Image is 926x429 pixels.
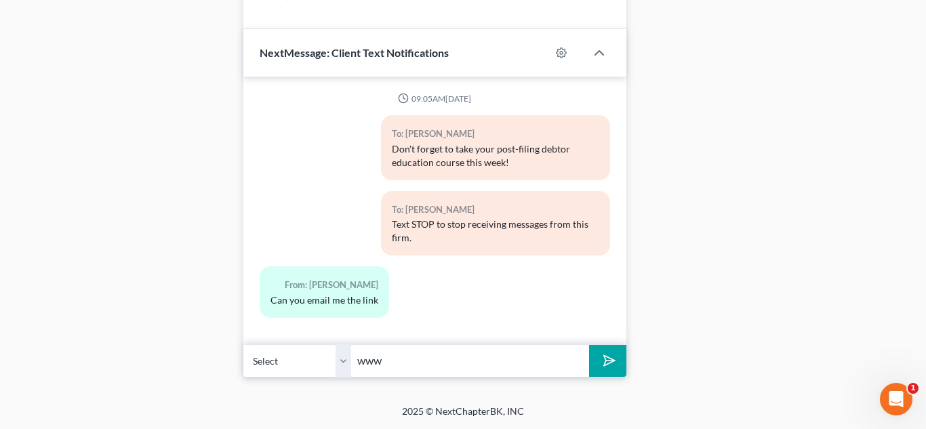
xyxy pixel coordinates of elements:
div: Text STOP to stop receiving messages from this firm. [392,218,599,245]
div: To: [PERSON_NAME] [392,202,599,218]
div: 09:05AM[DATE] [260,93,610,104]
div: From: [PERSON_NAME] [270,277,378,293]
div: Can you email me the link [270,293,378,307]
div: Don't forget to take your post-filing debtor education course this week! [392,142,599,169]
input: Say something... [352,344,589,377]
iframe: Intercom live chat [880,383,912,415]
span: 1 [908,383,919,394]
div: 2025 © NextChapterBK, INC [77,405,849,429]
span: NextMessage: Client Text Notifications [260,46,449,59]
div: To: [PERSON_NAME] [392,126,599,142]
